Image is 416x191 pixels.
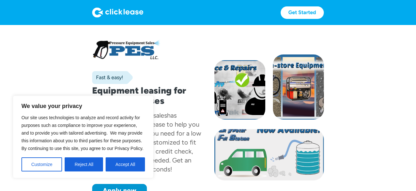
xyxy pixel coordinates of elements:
div: We value your privacy [13,95,154,178]
h1: Equipment leasing for small businesses [92,85,202,106]
button: Customize [21,157,62,171]
a: Get Started [281,6,324,19]
img: Logo [92,7,143,18]
span: Our site uses technologies to analyze and record activity for purposes such as compliance to impr... [21,115,143,151]
p: We value your privacy [21,102,145,110]
button: Reject All [65,157,103,171]
button: Accept All [106,157,145,171]
div: Fast & easy! [92,74,123,81]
